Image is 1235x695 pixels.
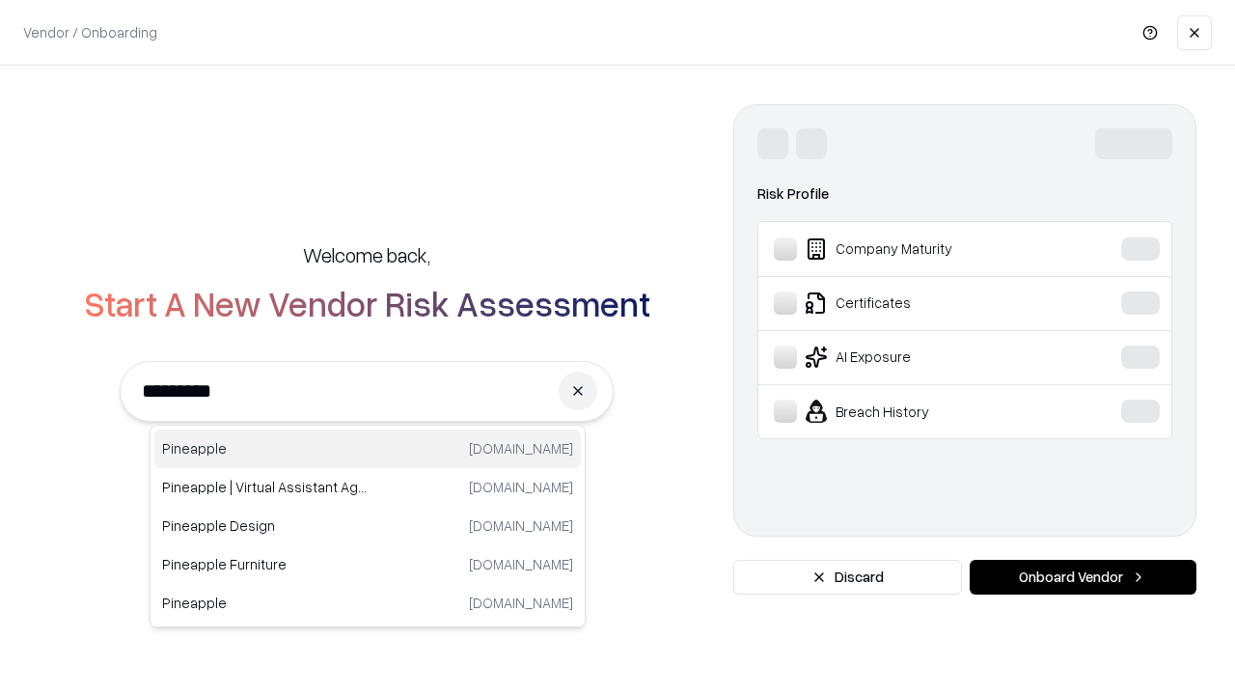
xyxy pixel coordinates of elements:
[162,438,368,459] p: Pineapple
[469,515,573,536] p: [DOMAIN_NAME]
[150,425,586,627] div: Suggestions
[469,593,573,613] p: [DOMAIN_NAME]
[23,22,157,42] p: Vendor / Onboarding
[84,284,650,322] h2: Start A New Vendor Risk Assessment
[774,346,1062,369] div: AI Exposure
[733,560,962,595] button: Discard
[469,477,573,497] p: [DOMAIN_NAME]
[162,554,368,574] p: Pineapple Furniture
[469,554,573,574] p: [DOMAIN_NAME]
[162,515,368,536] p: Pineapple Design
[774,237,1062,261] div: Company Maturity
[162,593,368,613] p: Pineapple
[469,438,573,459] p: [DOMAIN_NAME]
[970,560,1196,595] button: Onboard Vendor
[757,182,1172,206] div: Risk Profile
[774,292,1062,315] div: Certificates
[303,241,430,268] h5: Welcome back,
[162,477,368,497] p: Pineapple | Virtual Assistant Agency
[774,400,1062,423] div: Breach History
